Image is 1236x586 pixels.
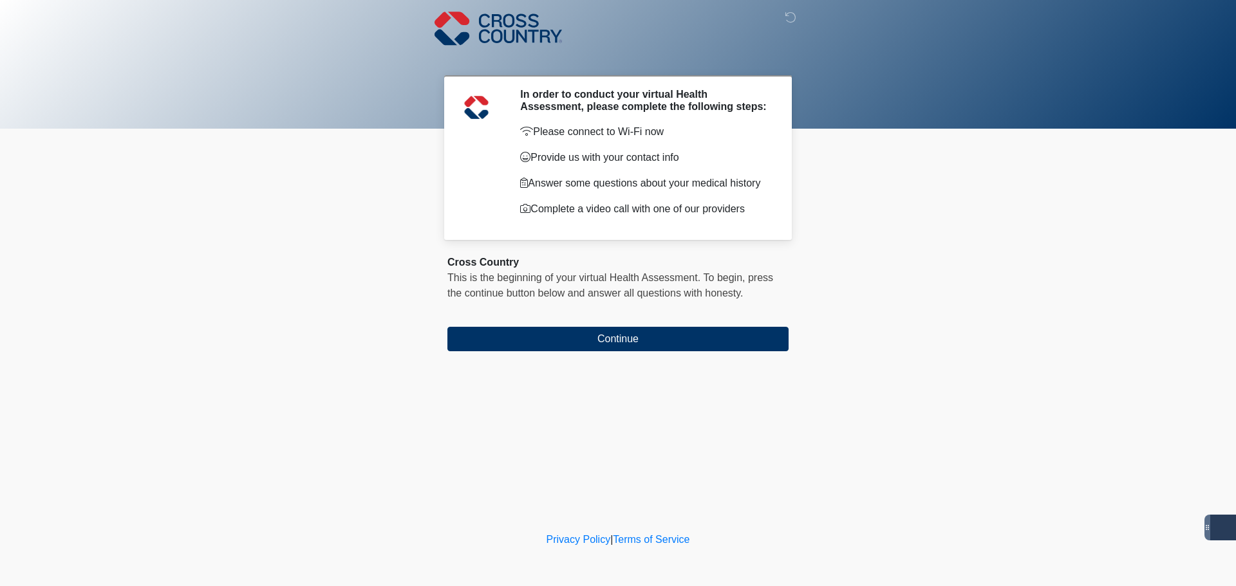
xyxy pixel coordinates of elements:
img: Cross Country Logo [435,10,562,47]
button: Continue [447,327,789,351]
p: Answer some questions about your medical history [520,176,769,191]
a: | [610,534,613,545]
a: Privacy Policy [547,534,611,545]
h1: ‎ ‎ ‎ [438,46,798,70]
span: This is the beginning of your virtual Health Assessment. [447,272,700,283]
p: Complete a video call with one of our providers [520,201,769,217]
span: press the continue button below and answer all questions with honesty. [447,272,773,298]
p: Provide us with your contact info [520,150,769,165]
a: Terms of Service [613,534,689,545]
img: Agent Avatar [457,88,496,127]
p: Please connect to Wi-Fi now [520,124,769,140]
div: Cross Country [447,255,789,270]
span: To begin, [704,272,748,283]
h2: In order to conduct your virtual Health Assessment, please complete the following steps: [520,88,769,113]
